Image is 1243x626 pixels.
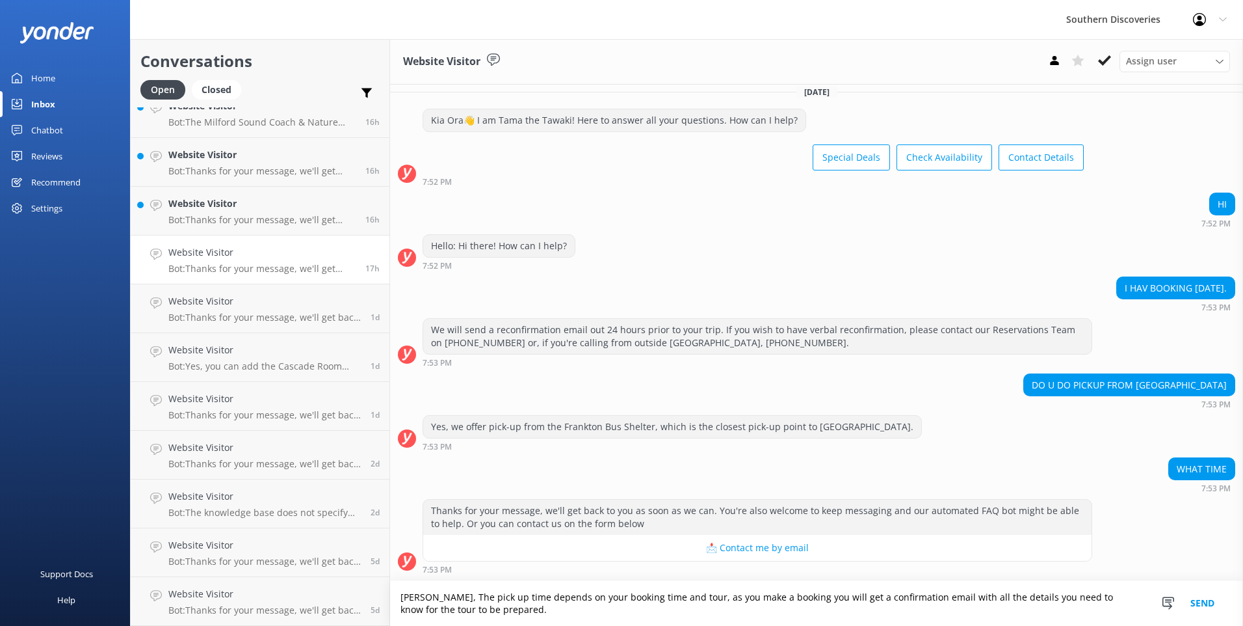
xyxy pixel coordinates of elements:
[168,197,356,211] h4: Website Visitor
[131,187,389,236] a: Website VisitorBot:Thanks for your message, we'll get back to you as soon as we can. You're also ...
[365,116,380,128] span: Aug 21 2025 09:00pm (UTC +12:00) Pacific/Auckland
[1126,54,1177,68] span: Assign user
[131,333,389,382] a: Website VisitorBot:Yes, you can add the Cascade Room upgrade when booking your Fly Cruise Fly pac...
[999,144,1084,170] button: Contact Details
[192,82,248,96] a: Closed
[168,409,361,421] p: Bot: Thanks for your message, we'll get back to you as soon as we can. You're also welcome to kee...
[1023,400,1235,409] div: Aug 21 2025 07:53pm (UTC +12:00) Pacific/Auckland
[168,587,361,601] h4: Website Visitor
[140,82,192,96] a: Open
[896,144,992,170] button: Check Availability
[168,245,356,260] h4: Website Visitor
[192,80,241,100] div: Closed
[423,262,452,270] strong: 7:52 PM
[423,319,1092,353] div: We will send a reconfirmation email out 24 hours prior to your trip. If you wish to have verbal r...
[423,109,805,131] div: Kia Ora👋 I am Tama the Tawaki! Here to answer all your questions. How can I help?
[423,261,575,270] div: Aug 21 2025 07:52pm (UTC +12:00) Pacific/Auckland
[168,489,361,504] h4: Website Visitor
[131,431,389,480] a: Website VisitorBot:Thanks for your message, we'll get back to you as soon as we can. You're also ...
[168,458,361,470] p: Bot: Thanks for your message, we'll get back to you as soon as we can. You're also welcome to kee...
[423,178,452,186] strong: 7:52 PM
[31,169,81,195] div: Recommend
[1169,458,1235,480] div: WHAT TIME
[31,65,55,91] div: Home
[423,565,1092,574] div: Aug 21 2025 07:53pm (UTC +12:00) Pacific/Auckland
[168,538,361,552] h4: Website Visitor
[423,566,452,574] strong: 7:53 PM
[813,144,890,170] button: Special Deals
[131,138,389,187] a: Website VisitorBot:Thanks for your message, we'll get back to you as soon as we can. You're also ...
[1201,219,1235,228] div: Aug 21 2025 07:52pm (UTC +12:00) Pacific/Auckland
[371,458,380,469] span: Aug 19 2025 07:19pm (UTC +12:00) Pacific/Auckland
[57,587,75,613] div: Help
[423,177,1084,186] div: Aug 21 2025 07:52pm (UTC +12:00) Pacific/Auckland
[131,577,389,626] a: Website VisitorBot:Thanks for your message, we'll get back to you as soon as we can. You're also ...
[365,214,380,225] span: Aug 21 2025 08:40pm (UTC +12:00) Pacific/Auckland
[31,91,55,117] div: Inbox
[1117,277,1235,299] div: I HAV BOOKING [DATE].
[131,528,389,577] a: Website VisitorBot:Thanks for your message, we'll get back to you as soon as we can. You're also ...
[168,165,356,177] p: Bot: Thanks for your message, we'll get back to you as soon as we can. You're also welcome to kee...
[403,53,480,70] h3: Website Visitor
[168,605,361,616] p: Bot: Thanks for your message, we'll get back to you as soon as we can. You're also welcome to kee...
[31,195,62,221] div: Settings
[1210,193,1235,215] div: HI
[168,392,361,406] h4: Website Visitor
[423,500,1092,534] div: Thanks for your message, we'll get back to you as soon as we can. You're also welcome to keep mes...
[168,116,356,128] p: Bot: The Milford Sound Coach & Nature Cruise is a full-day trip. It lasts 12.5 hours when departi...
[371,312,380,323] span: Aug 20 2025 11:53pm (UTC +12:00) Pacific/Auckland
[168,214,356,226] p: Bot: Thanks for your message, we'll get back to you as soon as we can. You're also welcome to kee...
[371,605,380,616] span: Aug 17 2025 12:26am (UTC +12:00) Pacific/Auckland
[168,263,356,275] p: Bot: Thanks for your message, we'll get back to you as soon as we can. You're also welcome to kee...
[423,359,452,367] strong: 7:53 PM
[371,507,380,518] span: Aug 19 2025 05:39pm (UTC +12:00) Pacific/Auckland
[423,535,1092,561] button: 📩 Contact me by email
[131,236,389,284] a: Website VisitorBot:Thanks for your message, we'll get back to you as soon as we can. You're also ...
[131,480,389,528] a: Website VisitorBot:The knowledge base does not specify the exact differences between the Glenorch...
[423,443,452,451] strong: 7:53 PM
[1201,485,1231,493] strong: 7:53 PM
[371,409,380,420] span: Aug 20 2025 05:37pm (UTC +12:00) Pacific/Auckland
[168,441,361,455] h4: Website Visitor
[423,442,922,451] div: Aug 21 2025 07:53pm (UTC +12:00) Pacific/Auckland
[423,416,921,438] div: Yes, we offer pick-up from the Frankton Bus Shelter, which is the closest pick-up point to [GEOGR...
[423,235,575,257] div: Hello: Hi there! How can I help?
[31,143,62,169] div: Reviews
[423,358,1092,367] div: Aug 21 2025 07:53pm (UTC +12:00) Pacific/Auckland
[365,263,380,274] span: Aug 21 2025 07:53pm (UTC +12:00) Pacific/Auckland
[390,581,1243,626] textarea: [PERSON_NAME], The pick up time depends on your booking time and tour, as you make a booking you ...
[140,49,380,74] h2: Conversations
[131,382,389,431] a: Website VisitorBot:Thanks for your message, we'll get back to you as soon as we can. You're also ...
[168,294,361,308] h4: Website Visitor
[365,165,380,176] span: Aug 21 2025 08:46pm (UTC +12:00) Pacific/Auckland
[1178,581,1227,626] button: Send
[1201,220,1231,228] strong: 7:52 PM
[20,22,94,44] img: yonder-white-logo.png
[1201,401,1231,409] strong: 7:53 PM
[1119,51,1230,72] div: Assign User
[131,284,389,333] a: Website VisitorBot:Thanks for your message, we'll get back to you as soon as we can. You're also ...
[140,80,185,100] div: Open
[40,561,93,587] div: Support Docs
[168,361,361,372] p: Bot: Yes, you can add the Cascade Room upgrade when booking your Fly Cruise Fly package. If you’v...
[31,117,63,143] div: Chatbot
[1024,374,1235,396] div: DO U DO PICKUP FROM [GEOGRAPHIC_DATA]
[131,89,389,138] a: Website VisitorBot:The Milford Sound Coach & Nature Cruise is a full-day trip. It lasts 12.5 hour...
[168,556,361,567] p: Bot: Thanks for your message, we'll get back to you as soon as we can. You're also welcome to kee...
[1168,483,1235,493] div: Aug 21 2025 07:53pm (UTC +12:00) Pacific/Auckland
[168,507,361,519] p: Bot: The knowledge base does not specify the exact differences between the Glenorchy Air and Air ...
[1116,303,1235,312] div: Aug 21 2025 07:53pm (UTC +12:00) Pacific/Auckland
[168,312,361,323] p: Bot: Thanks for your message, we'll get back to you as soon as we can. You're also welcome to kee...
[168,148,356,162] h4: Website Visitor
[371,556,380,567] span: Aug 17 2025 01:14am (UTC +12:00) Pacific/Auckland
[371,361,380,372] span: Aug 20 2025 09:09pm (UTC +12:00) Pacific/Auckland
[796,87,837,98] span: [DATE]
[1201,304,1231,312] strong: 7:53 PM
[168,343,361,357] h4: Website Visitor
